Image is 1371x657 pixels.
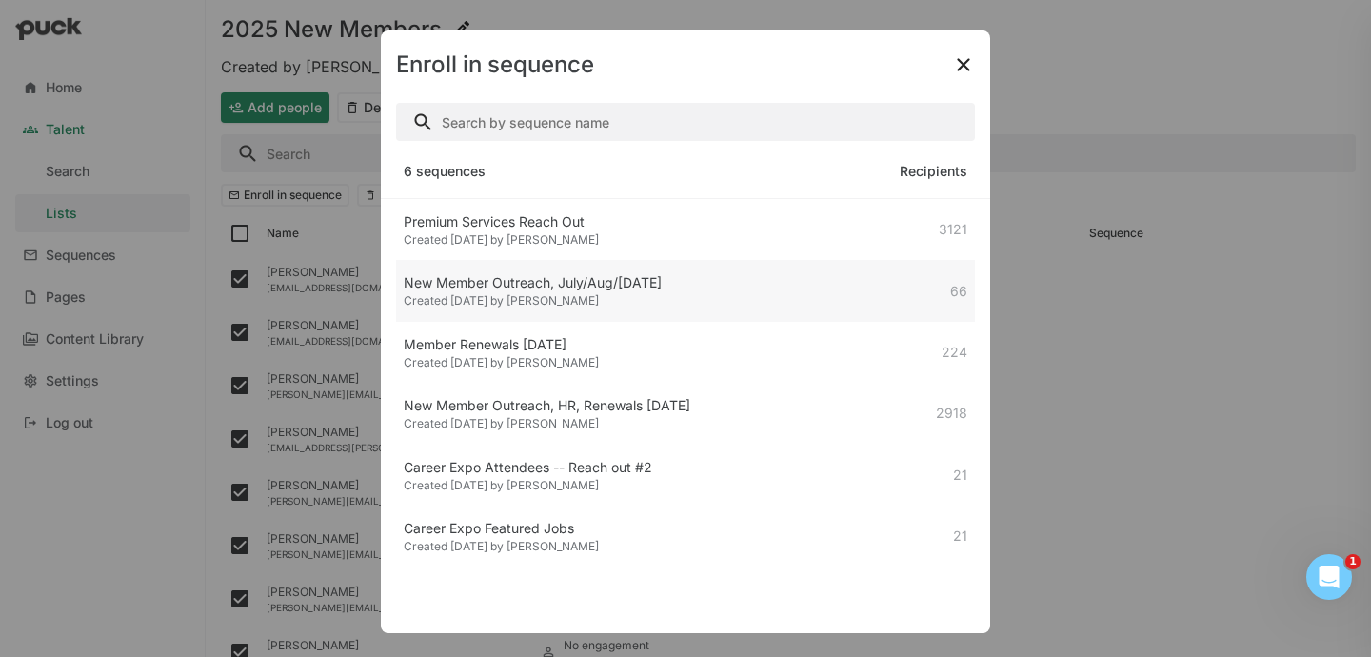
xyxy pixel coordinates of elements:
[396,53,594,76] h1: Enroll in sequence
[404,519,599,538] div: Career Expo Featured Jobs
[404,540,599,553] div: Created [DATE] by [PERSON_NAME]
[900,152,967,190] div: Recipients
[1306,554,1352,600] iframe: Intercom live chat
[404,356,599,369] div: Created [DATE] by [PERSON_NAME]
[404,396,690,415] div: New Member Outreach, HR, Renewals [DATE]
[950,273,967,308] div: 66
[942,335,967,369] div: 224
[936,396,967,430] div: 2918
[404,273,662,292] div: New Member Outreach, July/Aug/[DATE]
[404,294,662,308] div: Created [DATE] by [PERSON_NAME]
[1345,554,1361,569] span: 1
[404,212,599,231] div: Premium Services Reach Out
[404,458,652,477] div: Career Expo Attendees -- Reach out #2
[939,212,967,247] div: 3121
[953,519,967,553] div: 21
[404,335,599,354] div: Member Renewals [DATE]
[404,152,486,190] div: 6 sequences
[404,233,599,247] div: Created [DATE] by [PERSON_NAME]
[953,458,967,492] div: 21
[404,417,690,430] div: Created [DATE] by [PERSON_NAME]
[396,103,975,141] input: Search
[404,479,652,492] div: Created [DATE] by [PERSON_NAME]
